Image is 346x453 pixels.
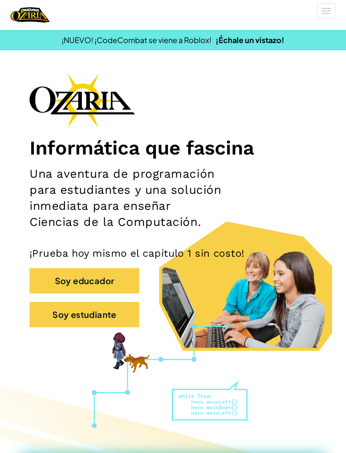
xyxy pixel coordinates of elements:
img: Home [11,6,50,24]
button: Soy educador [30,268,139,293]
span: ¡NUEVO! ¡CodeCombat se viene a Roblox! [62,35,211,45]
p: ¡Prueba hoy mismo el capítulo 1 sin costo! [30,247,316,260]
h2: Una aventura de programación para estudiantes y una solución inmediata para enseñar Ciencias de l... [30,166,222,230]
a: ¡Échale un vistazo! [216,35,284,45]
h1: Informática que fascina [30,136,316,160]
button: Soy estudiante [30,302,139,327]
a: Ozaria by CodeCombat logo [11,6,50,24]
img: Ozaria branding logo [30,73,135,127]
